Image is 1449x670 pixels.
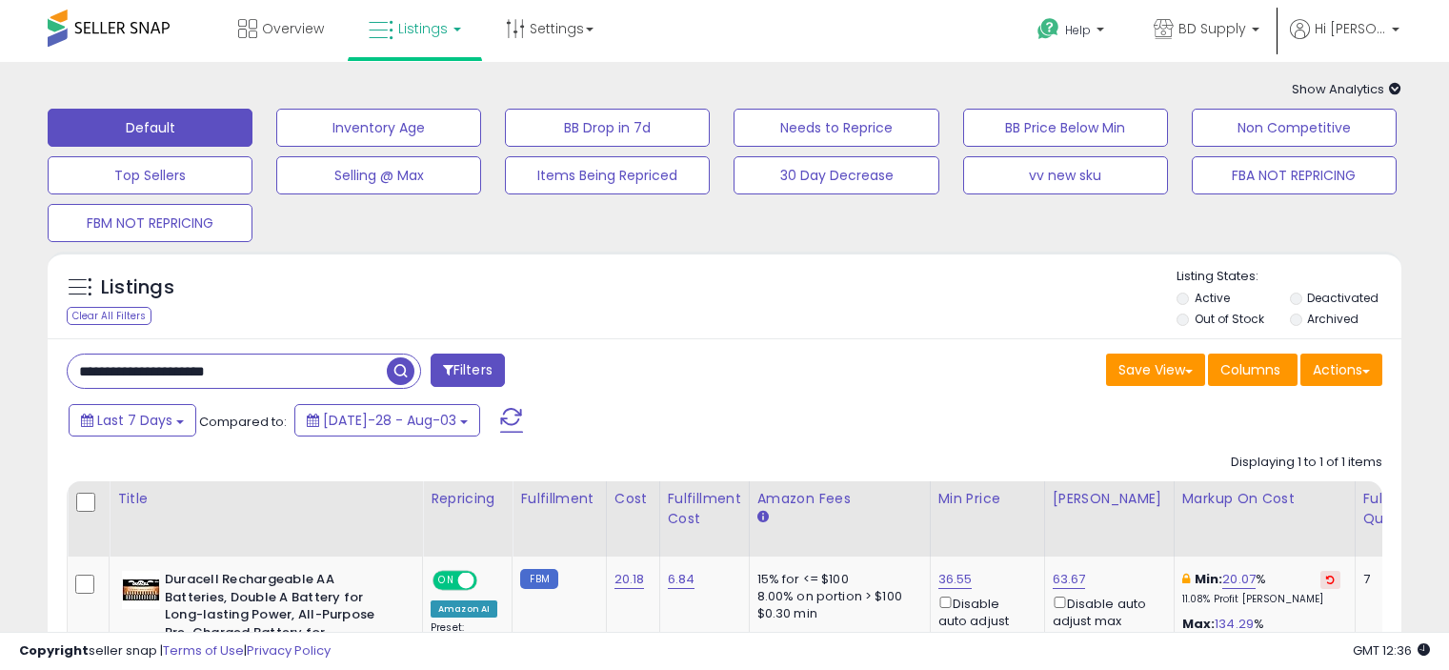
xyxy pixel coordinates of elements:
[117,489,414,509] div: Title
[668,570,695,589] a: 6.84
[1307,311,1358,327] label: Archived
[19,641,89,660] strong: Copyright
[1053,593,1159,630] div: Disable auto adjust max
[1220,360,1280,379] span: Columns
[614,489,652,509] div: Cost
[520,569,557,589] small: FBM
[505,156,710,194] button: Items Being Repriced
[199,413,287,431] span: Compared to:
[757,489,922,509] div: Amazon Fees
[431,489,504,509] div: Repricing
[757,588,916,605] div: 8.00% on portion > $100
[1174,481,1355,557] th: The percentage added to the cost of goods (COGS) that forms the calculator for Min & Max prices.
[1208,354,1298,386] button: Columns
[1182,616,1340,651] div: %
[938,570,973,589] a: 36.55
[757,509,769,526] small: Amazon Fees.
[1036,17,1060,41] i: Get Help
[938,593,1030,648] div: Disable auto adjust min
[48,204,252,242] button: FBM NOT REPRICING
[48,156,252,194] button: Top Sellers
[276,109,481,147] button: Inventory Age
[1182,571,1340,606] div: %
[1195,311,1264,327] label: Out of Stock
[1300,354,1382,386] button: Actions
[1022,3,1123,62] a: Help
[19,642,331,660] div: seller snap | |
[1222,570,1256,589] a: 20.07
[262,19,324,38] span: Overview
[474,573,505,589] span: OFF
[1231,454,1382,472] div: Displaying 1 to 1 of 1 items
[1106,354,1205,386] button: Save View
[1363,571,1422,588] div: 7
[1363,489,1429,529] div: Fulfillable Quantity
[1307,290,1379,306] label: Deactivated
[48,109,252,147] button: Default
[938,489,1036,509] div: Min Price
[122,571,160,609] img: 41-UjilrV3L._SL40_.jpg
[1182,615,1216,633] b: Max:
[1215,615,1254,634] a: 134.29
[1290,19,1399,62] a: Hi [PERSON_NAME]
[431,354,505,387] button: Filters
[963,156,1168,194] button: vv new sku
[1177,268,1401,286] p: Listing States:
[398,19,448,38] span: Listings
[1195,290,1230,306] label: Active
[97,411,172,430] span: Last 7 Days
[1353,641,1430,660] span: 2025-08-11 12:36 GMT
[505,109,710,147] button: BB Drop in 7d
[1065,22,1091,38] span: Help
[431,621,497,664] div: Preset:
[734,156,938,194] button: 30 Day Decrease
[434,573,458,589] span: ON
[1182,593,1340,606] p: 11.08% Profit [PERSON_NAME]
[163,641,244,660] a: Terms of Use
[1192,109,1397,147] button: Non Competitive
[323,411,456,430] span: [DATE]-28 - Aug-03
[1053,570,1086,589] a: 63.67
[963,109,1168,147] button: BB Price Below Min
[101,274,174,301] h5: Listings
[1182,489,1347,509] div: Markup on Cost
[1192,156,1397,194] button: FBA NOT REPRICING
[757,571,916,588] div: 15% for <= $100
[431,600,497,618] div: Amazon AI
[276,156,481,194] button: Selling @ Max
[1053,489,1166,509] div: [PERSON_NAME]
[1292,80,1401,98] span: Show Analytics
[668,489,741,529] div: Fulfillment Cost
[757,605,916,622] div: $0.30 min
[1178,19,1246,38] span: BD Supply
[69,404,196,437] button: Last 7 Days
[294,404,480,437] button: [DATE]-28 - Aug-03
[67,307,151,325] div: Clear All Filters
[247,641,331,660] a: Privacy Policy
[614,570,645,589] a: 20.18
[520,489,597,509] div: Fulfillment
[734,109,938,147] button: Needs to Reprice
[1195,570,1223,588] b: Min:
[1315,19,1386,38] span: Hi [PERSON_NAME]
